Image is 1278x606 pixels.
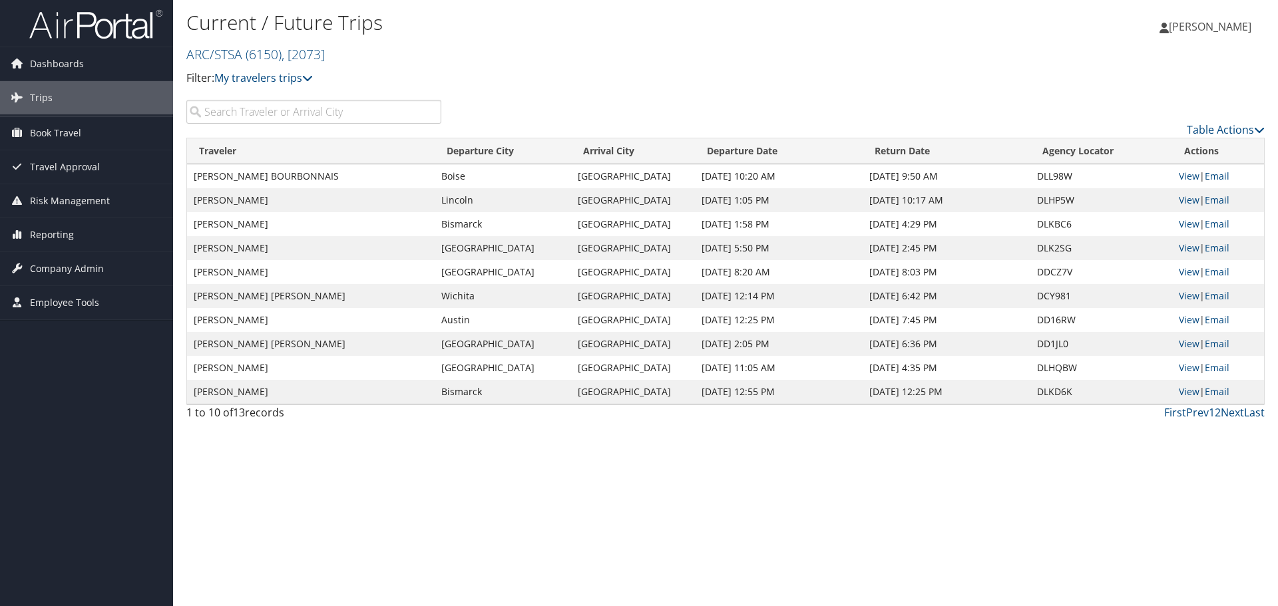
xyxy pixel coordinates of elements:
[1179,337,1199,350] a: View
[1172,308,1264,332] td: |
[1172,212,1264,236] td: |
[1179,241,1199,254] a: View
[30,150,100,184] span: Travel Approval
[246,45,282,63] span: ( 6150 )
[1030,308,1172,332] td: DD16RW
[1172,260,1264,284] td: |
[187,308,435,332] td: [PERSON_NAME]
[187,212,435,236] td: [PERSON_NAME]
[1205,265,1229,278] a: Email
[1030,380,1172,404] td: DLKD6K
[1209,405,1215,420] a: 1
[863,188,1030,212] td: [DATE] 10:17 AM
[435,284,572,308] td: Wichita
[1172,236,1264,260] td: |
[695,212,863,236] td: [DATE] 1:58 PM
[571,356,695,380] td: [GEOGRAPHIC_DATA]
[30,286,99,319] span: Employee Tools
[571,332,695,356] td: [GEOGRAPHIC_DATA]
[187,332,435,356] td: [PERSON_NAME] [PERSON_NAME]
[1179,313,1199,326] a: View
[1215,405,1221,420] a: 2
[863,138,1030,164] th: Return Date: activate to sort column ascending
[187,188,435,212] td: [PERSON_NAME]
[1179,361,1199,374] a: View
[863,164,1030,188] td: [DATE] 9:50 AM
[1179,289,1199,302] a: View
[571,284,695,308] td: [GEOGRAPHIC_DATA]
[282,45,325,63] span: , [ 2073 ]
[863,332,1030,356] td: [DATE] 6:36 PM
[186,404,441,427] div: 1 to 10 of records
[1179,385,1199,398] a: View
[1205,337,1229,350] a: Email
[695,188,863,212] td: [DATE] 1:05 PM
[1030,332,1172,356] td: DD1JL0
[863,212,1030,236] td: [DATE] 4:29 PM
[187,356,435,380] td: [PERSON_NAME]
[1030,164,1172,188] td: DLL98W
[571,380,695,404] td: [GEOGRAPHIC_DATA]
[1030,188,1172,212] td: DLHP5W
[435,188,572,212] td: Lincoln
[1179,265,1199,278] a: View
[1030,212,1172,236] td: DLKBC6
[1030,236,1172,260] td: DLK2SG
[571,188,695,212] td: [GEOGRAPHIC_DATA]
[1187,122,1265,137] a: Table Actions
[863,236,1030,260] td: [DATE] 2:45 PM
[1030,260,1172,284] td: DDCZ7V
[1172,380,1264,404] td: |
[30,218,74,251] span: Reporting
[186,70,905,87] p: Filter:
[187,284,435,308] td: [PERSON_NAME] [PERSON_NAME]
[435,236,572,260] td: [GEOGRAPHIC_DATA]
[435,332,572,356] td: [GEOGRAPHIC_DATA]
[1179,218,1199,230] a: View
[435,212,572,236] td: Bismarck
[187,236,435,260] td: [PERSON_NAME]
[695,164,863,188] td: [DATE] 10:20 AM
[695,332,863,356] td: [DATE] 2:05 PM
[1172,332,1264,356] td: |
[187,260,435,284] td: [PERSON_NAME]
[187,380,435,404] td: [PERSON_NAME]
[1169,19,1251,34] span: [PERSON_NAME]
[1205,313,1229,326] a: Email
[1179,170,1199,182] a: View
[571,308,695,332] td: [GEOGRAPHIC_DATA]
[695,260,863,284] td: [DATE] 8:20 AM
[863,356,1030,380] td: [DATE] 4:35 PM
[1030,284,1172,308] td: DCY981
[863,308,1030,332] td: [DATE] 7:45 PM
[1160,7,1265,47] a: [PERSON_NAME]
[1205,218,1229,230] a: Email
[435,380,572,404] td: Bismarck
[1172,164,1264,188] td: |
[695,380,863,404] td: [DATE] 12:55 PM
[1172,188,1264,212] td: |
[187,164,435,188] td: [PERSON_NAME] BOURBONNAIS
[695,138,863,164] th: Departure Date: activate to sort column descending
[1164,405,1186,420] a: First
[1205,289,1229,302] a: Email
[30,184,110,218] span: Risk Management
[1030,356,1172,380] td: DLHQBW
[1030,138,1172,164] th: Agency Locator: activate to sort column ascending
[695,356,863,380] td: [DATE] 11:05 AM
[695,236,863,260] td: [DATE] 5:50 PM
[571,212,695,236] td: [GEOGRAPHIC_DATA]
[571,138,695,164] th: Arrival City: activate to sort column ascending
[29,9,162,40] img: airportal-logo.png
[1172,284,1264,308] td: |
[1205,241,1229,254] a: Email
[435,164,572,188] td: Boise
[186,100,441,124] input: Search Traveler or Arrival City
[1244,405,1265,420] a: Last
[863,380,1030,404] td: [DATE] 12:25 PM
[435,308,572,332] td: Austin
[695,284,863,308] td: [DATE] 12:14 PM
[1205,361,1229,374] a: Email
[435,138,572,164] th: Departure City: activate to sort column ascending
[571,260,695,284] td: [GEOGRAPHIC_DATA]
